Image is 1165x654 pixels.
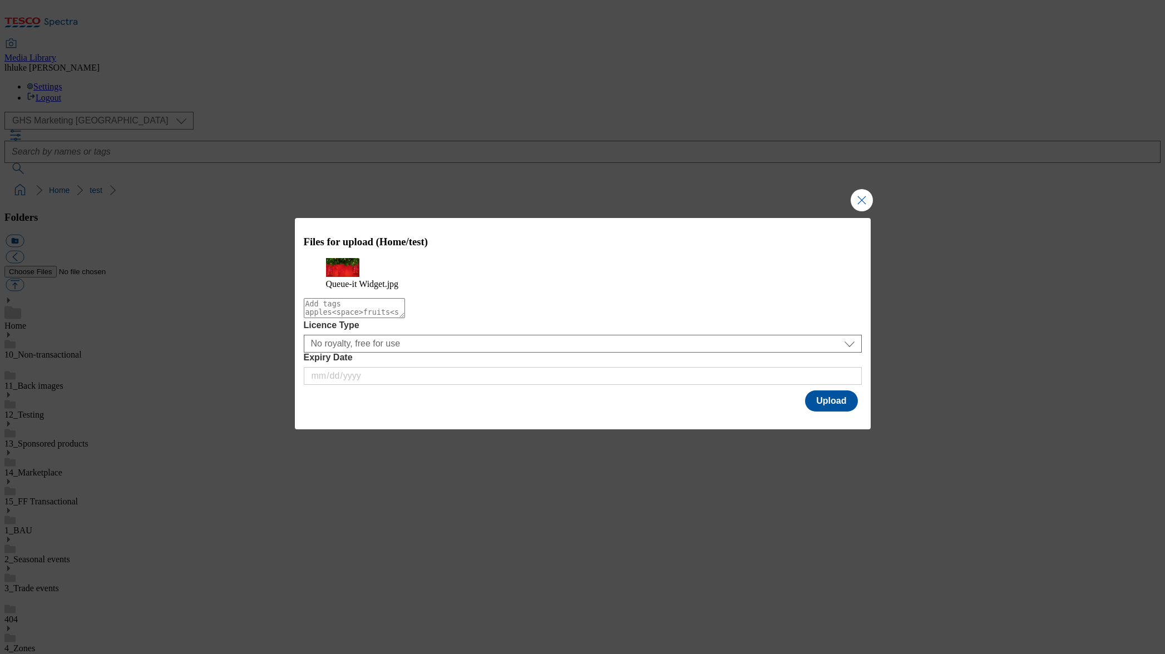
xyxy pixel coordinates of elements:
[304,353,862,363] label: Expiry Date
[326,258,359,277] img: preview
[326,279,840,289] figcaption: Queue-it Widget.jpg
[304,236,862,248] h3: Files for upload (Home/test)
[295,218,871,429] div: Modal
[304,320,862,330] label: Licence Type
[805,390,857,412] button: Upload
[851,189,873,211] button: Close Modal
